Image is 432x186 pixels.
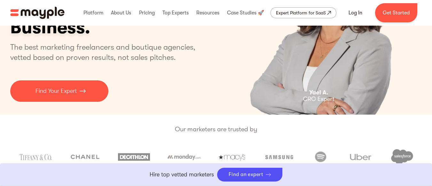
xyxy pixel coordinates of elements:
a: Expert Platform for SaaS [271,7,336,18]
a: home [10,7,65,19]
p: The best marketing freelancers and boutique agencies, vetted based on proven results, not sales p... [10,42,203,62]
div: Top Experts [161,3,190,23]
a: Log In [341,5,370,20]
a: Get Started [375,3,417,22]
div: About Us [109,3,133,23]
img: Mayple logo [10,7,65,19]
div: Pricing [137,3,156,23]
div: Platform [82,3,105,23]
a: Find Your Expert [10,80,108,102]
div: Resources [195,3,221,23]
div: Expert Platform for SaaS [276,9,326,17]
p: Find Your Expert [35,87,77,95]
